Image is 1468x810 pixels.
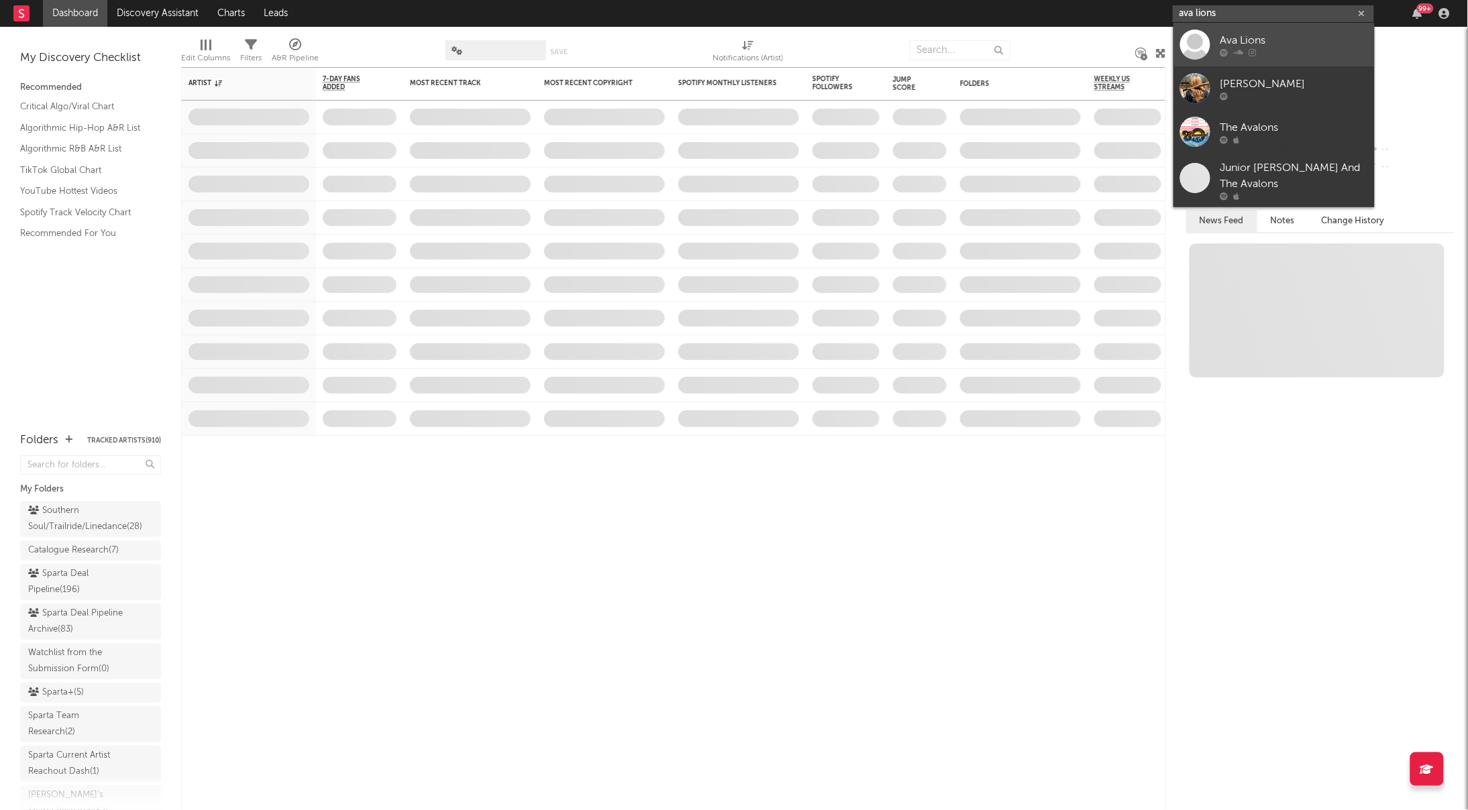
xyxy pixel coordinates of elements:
div: Southern Soul/Trailride/Linedance ( 28 ) [28,503,142,535]
a: Recommended For You [20,226,148,241]
div: -- [1365,141,1455,158]
div: [PERSON_NAME] [1220,76,1368,92]
button: Tracked Artists(910) [87,437,161,444]
button: News Feed [1186,210,1257,232]
div: Notifications (Artist) [713,34,783,72]
div: 99 + [1417,3,1434,13]
a: YouTube Hottest Videos [20,184,148,198]
a: Sparta Deal Pipeline(196) [20,564,161,600]
div: Most Recent Copyright [544,79,645,87]
button: 99+ [1413,8,1422,19]
div: Sparta+ ( 5 ) [28,685,84,701]
div: -- [1365,158,1455,176]
a: Sparta+(5) [20,683,161,703]
a: [PERSON_NAME] [1173,66,1375,110]
div: Artist [189,79,289,87]
div: Ava Lions [1220,32,1368,48]
div: Catalogue Research ( 7 ) [28,542,119,559]
a: The Avalons [1173,110,1375,154]
div: Sparta Deal Pipeline ( 196 ) [28,566,123,598]
input: Search for folders... [20,455,161,475]
div: Folders [960,80,1061,88]
div: Watchlist from the Submission Form ( 0 ) [28,645,123,677]
div: Edit Columns [181,34,230,72]
a: Sparta Deal Pipeline Archive(83) [20,603,161,640]
span: 7-Day Fans Added [323,75,376,91]
div: Sparta Team Research ( 2 ) [28,708,123,740]
a: Spotify Track Velocity Chart [20,205,148,220]
div: A&R Pipeline [272,50,319,66]
div: Filters [240,50,262,66]
div: Junior [PERSON_NAME] And The Avalons [1220,160,1368,192]
input: Search for artists [1173,5,1374,22]
a: TikTok Global Chart [20,163,148,178]
input: Search... [910,40,1010,60]
button: Notes [1257,210,1308,232]
div: Sparta Deal Pipeline Archive ( 83 ) [28,605,123,638]
a: Sparta Team Research(2) [20,706,161,742]
span: Weekly US Streams [1094,75,1141,91]
a: Southern Soul/Trailride/Linedance(28) [20,501,161,537]
a: Watchlist from the Submission Form(0) [20,643,161,679]
a: Sparta Current Artist Reachout Dash(1) [20,746,161,782]
div: Notifications (Artist) [713,50,783,66]
div: Folders [20,432,58,449]
a: Critical Algo/Viral Chart [20,99,148,114]
div: My Folders [20,481,161,498]
a: Ava Lions [1173,23,1375,66]
div: A&R Pipeline [272,34,319,72]
button: Change History [1308,210,1398,232]
div: Spotify Followers [812,75,859,91]
div: Recommended [20,80,161,96]
div: Filters [240,34,262,72]
div: The Avalons [1220,119,1368,135]
button: Save [551,48,568,56]
div: Edit Columns [181,50,230,66]
div: My Discovery Checklist [20,50,161,66]
a: Junior [PERSON_NAME] And The Avalons [1173,154,1375,207]
a: Catalogue Research(7) [20,540,161,561]
div: Jump Score [893,76,927,92]
a: Algorithmic R&B A&R List [20,141,148,156]
div: Sparta Current Artist Reachout Dash ( 1 ) [28,748,123,780]
div: Most Recent Track [410,79,511,87]
a: Algorithmic Hip-Hop A&R List [20,121,148,135]
div: Spotify Monthly Listeners [678,79,779,87]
